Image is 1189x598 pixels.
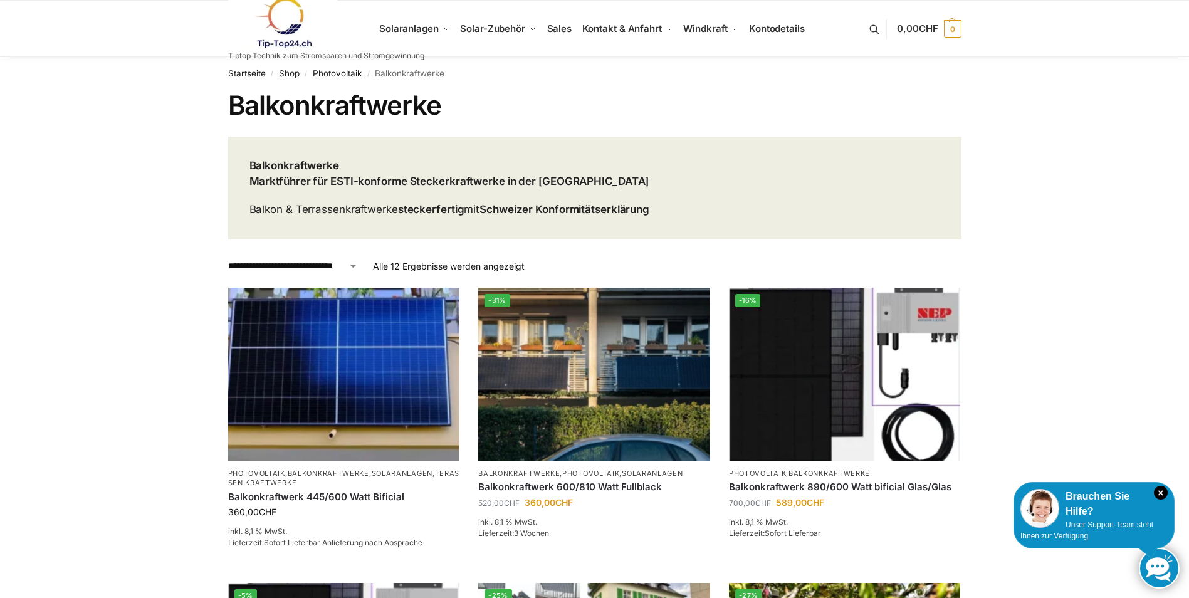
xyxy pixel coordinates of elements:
[729,528,821,538] span: Lieferzeit:
[525,497,573,508] bdi: 360,00
[266,69,279,79] span: /
[478,288,710,461] img: 2 Balkonkraftwerke
[807,497,824,508] span: CHF
[478,481,710,493] a: Balkonkraftwerk 600/810 Watt Fullblack
[919,23,938,34] span: CHF
[479,203,649,216] strong: Schweizer Konformitätserklärung
[279,68,300,78] a: Shop
[897,10,961,48] a: 0,00CHF 0
[1020,489,1059,528] img: Customer service
[1020,489,1168,519] div: Brauchen Sie Hilfe?
[264,538,422,547] span: Sofort Lieferbar Anlieferung nach Absprache
[776,497,824,508] bdi: 589,00
[228,68,266,78] a: Startseite
[362,69,375,79] span: /
[398,203,464,216] strong: steckerfertig
[729,517,961,528] p: inkl. 8,1 % MwSt.
[228,538,422,547] span: Lieferzeit:
[729,469,961,478] p: ,
[944,20,961,38] span: 0
[228,52,424,60] p: Tiptop Technik zum Stromsparen und Stromgewinnung
[372,469,432,478] a: Solaranlagen
[300,69,313,79] span: /
[228,469,285,478] a: Photovoltaik
[729,469,786,478] a: Photovoltaik
[478,288,710,461] a: -31%2 Balkonkraftwerke
[228,491,460,503] a: Balkonkraftwerk 445/600 Watt Bificial
[313,68,362,78] a: Photovoltaik
[455,1,542,57] a: Solar-Zubehör
[555,497,573,508] span: CHF
[478,469,560,478] a: Balkonkraftwerke
[228,57,961,90] nav: Breadcrumb
[373,260,525,273] p: Alle 12 Ergebnisse werden angezeigt
[577,1,678,57] a: Kontakt & Anfahrt
[228,90,961,121] h1: Balkonkraftwerke
[729,288,961,461] img: Bificiales Hochleistungsmodul
[562,469,619,478] a: Photovoltaik
[582,23,662,34] span: Kontakt & Anfahrt
[514,528,549,538] span: 3 Wochen
[744,1,810,57] a: Kontodetails
[478,498,520,508] bdi: 520,00
[1154,486,1168,500] i: Schließen
[249,202,650,218] p: Balkon & Terrassenkraftwerke mit
[228,526,460,537] p: inkl. 8,1 % MwSt.
[542,1,577,57] a: Sales
[478,469,710,478] p: , ,
[897,23,938,34] span: 0,00
[228,260,358,273] select: Shop-Reihenfolge
[504,498,520,508] span: CHF
[288,469,369,478] a: Balkonkraftwerke
[228,469,460,488] p: , , ,
[729,481,961,493] a: Balkonkraftwerk 890/600 Watt bificial Glas/Glas
[478,528,549,538] span: Lieferzeit:
[478,517,710,528] p: inkl. 8,1 % MwSt.
[259,506,276,517] span: CHF
[755,498,771,508] span: CHF
[683,23,727,34] span: Windkraft
[622,469,683,478] a: Solaranlagen
[460,23,525,34] span: Solar-Zubehör
[547,23,572,34] span: Sales
[249,175,649,187] strong: Marktführer für ESTI-konforme Steckerkraftwerke in der [GEOGRAPHIC_DATA]
[228,288,460,461] img: Solaranlage für den kleinen Balkon
[765,528,821,538] span: Sofort Lieferbar
[788,469,870,478] a: Balkonkraftwerke
[1020,520,1153,540] span: Unser Support-Team steht Ihnen zur Verfügung
[749,23,805,34] span: Kontodetails
[228,506,276,517] bdi: 360,00
[729,288,961,461] a: -16%Bificiales Hochleistungsmodul
[729,498,771,508] bdi: 700,00
[379,23,439,34] span: Solaranlagen
[249,159,339,172] strong: Balkonkraftwerke
[228,469,460,487] a: Terassen Kraftwerke
[678,1,744,57] a: Windkraft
